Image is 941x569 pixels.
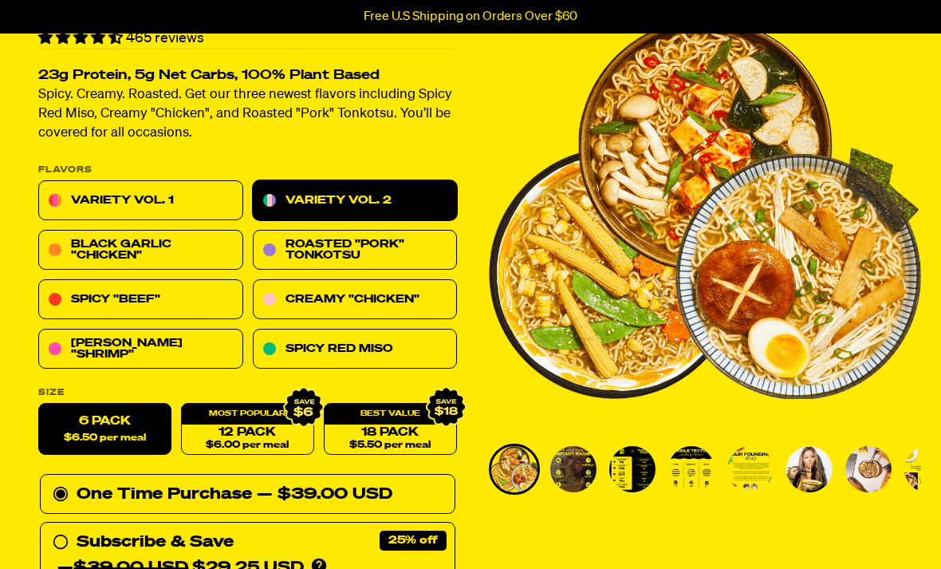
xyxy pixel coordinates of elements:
[253,181,458,221] a: Variety Vol. 2
[38,31,126,45] span: 4.70 stars
[53,482,443,508] div: One Time Purchase
[727,446,774,492] img: Variety Vol. 2
[364,10,577,24] p: Free U.S Shipping on Orders Over $60
[786,446,833,492] img: Variety Vol. 2
[38,69,457,83] h2: 23g Protein, 5g Net Carbs, 100% Plant Based
[38,181,243,221] a: Variety Vol. 1
[126,31,204,45] span: 465 reviews
[548,444,599,495] li: Go to slide 2
[845,446,892,492] img: Variety Vol. 2
[38,231,243,271] a: Black Garlic "Chicken"
[38,389,457,397] label: Size
[38,404,171,456] label: 6 Pack
[253,231,458,271] a: Roasted "Pork" Tonkotsu
[491,446,537,492] img: Variety Vol. 2
[349,441,431,451] span: $5.50 per meal
[64,433,146,444] span: $6.50 per meal
[666,444,717,495] li: Go to slide 4
[489,444,540,495] li: Go to slide 1
[253,280,458,320] a: Creamy "Chicken"
[253,330,458,369] a: Spicy Red Miso
[668,446,715,492] img: Variety Vol. 2
[550,446,596,492] img: Variety Vol. 2
[489,444,921,495] div: PDP main carousel thumbnails
[784,444,835,495] li: Go to slide 6
[607,444,658,495] li: Go to slide 3
[38,330,243,369] a: [PERSON_NAME] "Shrimp"
[324,404,457,456] a: 18 Pack$5.50 per meal
[257,482,392,508] div: — $39.00 USD
[181,404,314,456] a: 12 Pack$6.00 per meal
[8,495,172,561] iframe: Marketing Popup
[38,86,457,144] p: Spicy. Creamy. Roasted. Get our three newest flavors including Spicy Red Miso, Creamy "Chicken", ...
[38,166,457,175] p: Flavors
[843,444,894,495] li: Go to slide 7
[206,441,289,451] span: $6.00 per meal
[38,280,243,320] a: Spicy "Beef"
[725,444,776,495] li: Go to slide 5
[609,446,656,492] img: Variety Vol. 2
